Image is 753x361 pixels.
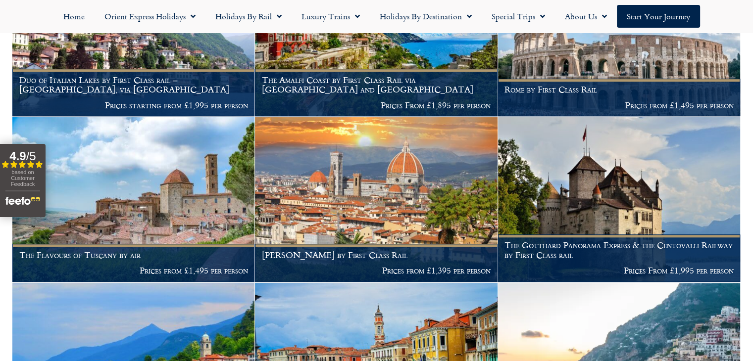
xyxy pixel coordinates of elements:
a: About Us [555,5,617,28]
h1: The Amalfi Coast by First Class Rail via [GEOGRAPHIC_DATA] and [GEOGRAPHIC_DATA] [262,75,491,94]
a: Home [53,5,95,28]
a: Holidays by Destination [370,5,482,28]
img: Florence in spring time, Tuscany, Italy [255,117,497,282]
h1: The Gotthard Panorama Express & the Centovalli Railway by First Class rail [504,240,733,260]
a: The Flavours of Tuscany by air Prices from £1,495 per person [12,117,255,282]
p: Prices From £1,895 per person [262,100,491,110]
h1: Rome by First Class Rail [504,85,733,94]
p: Prices starting from £1,995 per person [19,100,248,110]
p: Prices from £1,395 per person [262,266,491,275]
a: Orient Express Holidays [95,5,205,28]
a: The Gotthard Panorama Express & the Centovalli Railway by First Class rail Prices From £1,995 per... [498,117,741,282]
p: Prices From £1,995 per person [504,266,733,275]
a: Start your Journey [617,5,700,28]
h1: [PERSON_NAME] by First Class Rail [262,250,491,260]
h1: Duo of Italian Lakes by First Class rail – [GEOGRAPHIC_DATA], via [GEOGRAPHIC_DATA] [19,75,248,94]
h1: The Flavours of Tuscany by air [19,250,248,260]
a: Special Trips [482,5,555,28]
a: [PERSON_NAME] by First Class Rail Prices from £1,395 per person [255,117,498,282]
nav: Menu [5,5,748,28]
a: Holidays by Rail [205,5,292,28]
p: Prices from £1,495 per person [19,266,248,275]
a: Luxury Trains [292,5,370,28]
img: Chateau de Chillon Montreux [498,117,740,282]
p: Prices from £1,495 per person [504,100,733,110]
